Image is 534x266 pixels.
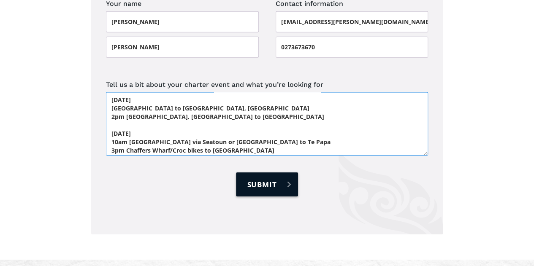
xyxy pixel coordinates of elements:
[106,37,259,58] input: Last name
[276,37,428,58] input: Phone
[276,11,428,32] input: Email
[106,11,259,32] input: First name
[236,172,298,196] input: Submit
[106,79,428,90] label: Tell us a bit about your charter event and what you’re looking for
